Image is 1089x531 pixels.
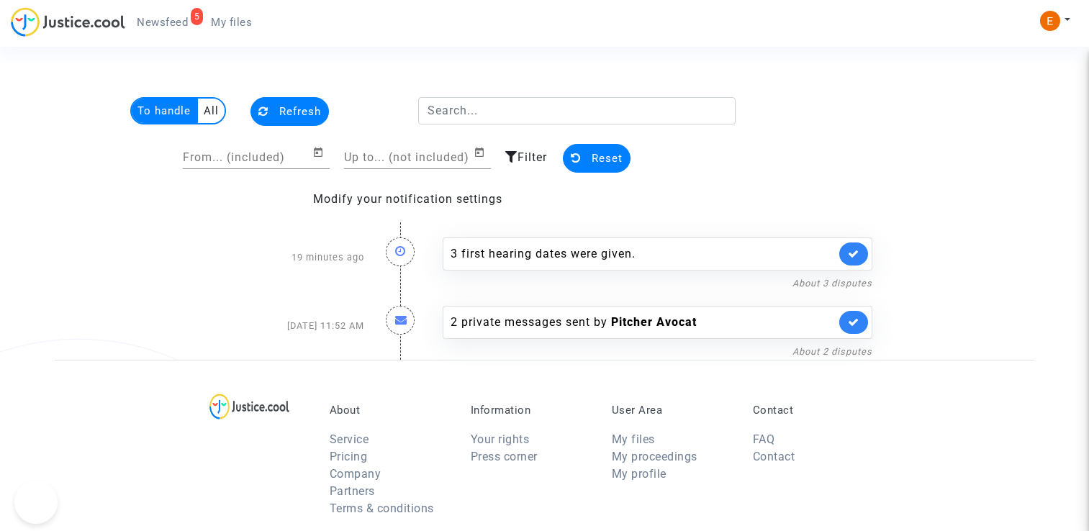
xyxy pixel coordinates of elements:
[471,432,530,446] a: Your rights
[198,99,225,123] multi-toggle-item: All
[612,432,655,446] a: My files
[125,12,199,33] a: 5Newsfeed
[563,144,631,173] button: Reset
[418,97,736,124] input: Search...
[206,223,375,291] div: 19 minutes ago
[474,144,491,161] button: Open calendar
[137,16,188,29] span: Newsfeed
[330,484,375,498] a: Partners
[792,278,872,289] a: About 3 disputes
[279,105,321,118] span: Refresh
[209,394,289,419] img: logo-lg.svg
[330,501,434,515] a: Terms & conditions
[199,12,263,33] a: My files
[451,314,836,331] div: 2 private messages sent by
[753,404,872,417] p: Contact
[612,467,666,481] a: My profile
[471,450,538,463] a: Press corner
[211,16,252,29] span: My files
[792,346,872,357] a: About 2 disputes
[1040,11,1060,31] img: ACg8ocIeiFvHKe4dA5oeRFd_CiCnuxWUEc1A2wYhRJE3TTWt=s96-c
[451,245,836,263] div: 3 first hearing dates were given.
[330,404,449,417] p: About
[14,481,58,524] iframe: Help Scout Beacon - Open
[206,291,375,360] div: [DATE] 11:52 AM
[471,404,590,417] p: Information
[612,404,731,417] p: User Area
[312,144,330,161] button: Open calendar
[313,192,502,206] a: Modify your notification settings
[330,467,381,481] a: Company
[132,99,198,123] multi-toggle-item: To handle
[612,450,697,463] a: My proceedings
[753,450,795,463] a: Contact
[191,8,204,25] div: 5
[518,150,547,164] span: Filter
[753,432,775,446] a: FAQ
[11,7,125,37] img: jc-logo.svg
[330,450,368,463] a: Pricing
[250,97,329,126] button: Refresh
[330,432,369,446] a: Service
[592,152,623,165] span: Reset
[611,315,697,329] b: Pitcher Avocat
